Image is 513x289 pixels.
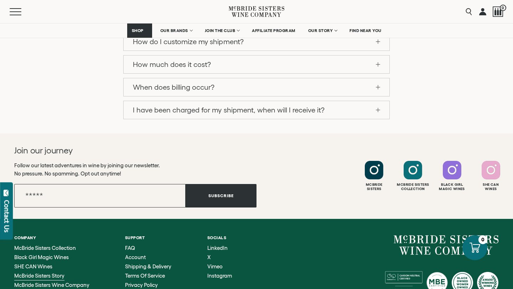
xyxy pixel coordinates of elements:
[207,264,232,269] a: Vimeo
[207,273,232,279] a: Instagram
[124,101,389,119] a: I have been charged for my shipment, when will I receive it?
[472,161,509,191] a: Follow SHE CAN Wines on Instagram She CanWines
[125,263,171,269] span: Shipping & Delivery
[14,245,76,251] span: McBride Sisters Collection
[478,235,487,244] div: 0
[207,254,232,260] a: X
[308,28,333,33] span: OUR STORY
[304,23,342,38] a: OUR STORY
[434,161,471,191] a: Follow Black Girl Magic Wines on Instagram Black GirlMagic Wines
[125,273,181,279] a: Terms of Service
[14,254,98,260] a: Black Girl Magic Wines
[14,263,52,269] span: SHE CAN Wines
[127,23,152,38] a: SHOP
[125,282,158,288] span: Privacy Policy
[125,254,146,260] span: Account
[356,161,393,191] a: Follow McBride Sisters on Instagram McbrideSisters
[207,254,211,260] span: X
[345,23,386,38] a: FIND NEAR YOU
[472,183,509,191] div: She Can Wines
[200,23,244,38] a: JOIN THE CLUB
[125,245,135,251] span: FAQ
[3,200,10,232] div: Contact Us
[125,245,181,251] a: FAQ
[14,161,256,178] p: Follow our latest adventures in wine by joining our newsletter. No pressure. No spamming. Opt out...
[205,28,235,33] span: JOIN THE CLUB
[14,273,64,279] span: McBride Sisters Story
[125,273,165,279] span: Terms of Service
[394,235,499,255] a: McBride Sisters Wine Company
[186,184,256,207] button: Subscribe
[124,78,389,96] a: When does billing occur?
[394,161,431,191] a: Follow McBride Sisters Collection on Instagram Mcbride SistersCollection
[14,282,89,288] span: McBride Sisters Wine Company
[132,28,144,33] span: SHOP
[356,183,393,191] div: Mcbride Sisters
[160,28,188,33] span: OUR BRANDS
[14,184,186,207] input: Email
[207,263,223,269] span: Vimeo
[14,264,98,269] a: SHE CAN Wines
[10,8,35,15] button: Mobile Menu Trigger
[252,28,295,33] span: AFFILIATE PROGRAM
[124,56,389,73] a: How much does it cost?
[394,183,431,191] div: Mcbride Sisters Collection
[14,282,98,288] a: McBride Sisters Wine Company
[14,273,98,279] a: McBride Sisters Story
[14,145,232,156] h2: Join our journey
[500,5,506,11] span: 0
[14,245,98,251] a: McBride Sisters Collection
[125,254,181,260] a: Account
[125,282,181,288] a: Privacy Policy
[125,264,181,269] a: Shipping & Delivery
[247,23,300,38] a: AFFILIATE PROGRAM
[207,245,232,251] a: LinkedIn
[207,245,228,251] span: LinkedIn
[349,28,382,33] span: FIND NEAR YOU
[156,23,197,38] a: OUR BRANDS
[434,183,471,191] div: Black Girl Magic Wines
[14,254,69,260] span: Black Girl Magic Wines
[124,33,389,51] a: How do I customize my shipment?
